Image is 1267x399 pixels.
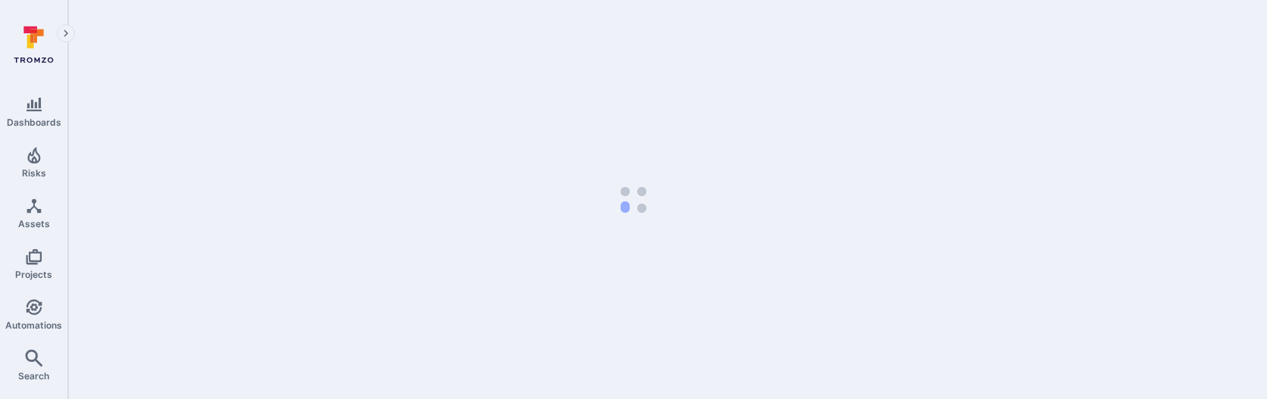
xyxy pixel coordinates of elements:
span: Search [18,370,49,382]
span: Dashboards [7,117,61,128]
span: Risks [22,167,46,179]
span: Projects [15,269,52,280]
i: Expand navigation menu [61,27,71,40]
span: Automations [5,320,62,331]
span: Assets [18,218,50,229]
button: Expand navigation menu [57,24,75,42]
